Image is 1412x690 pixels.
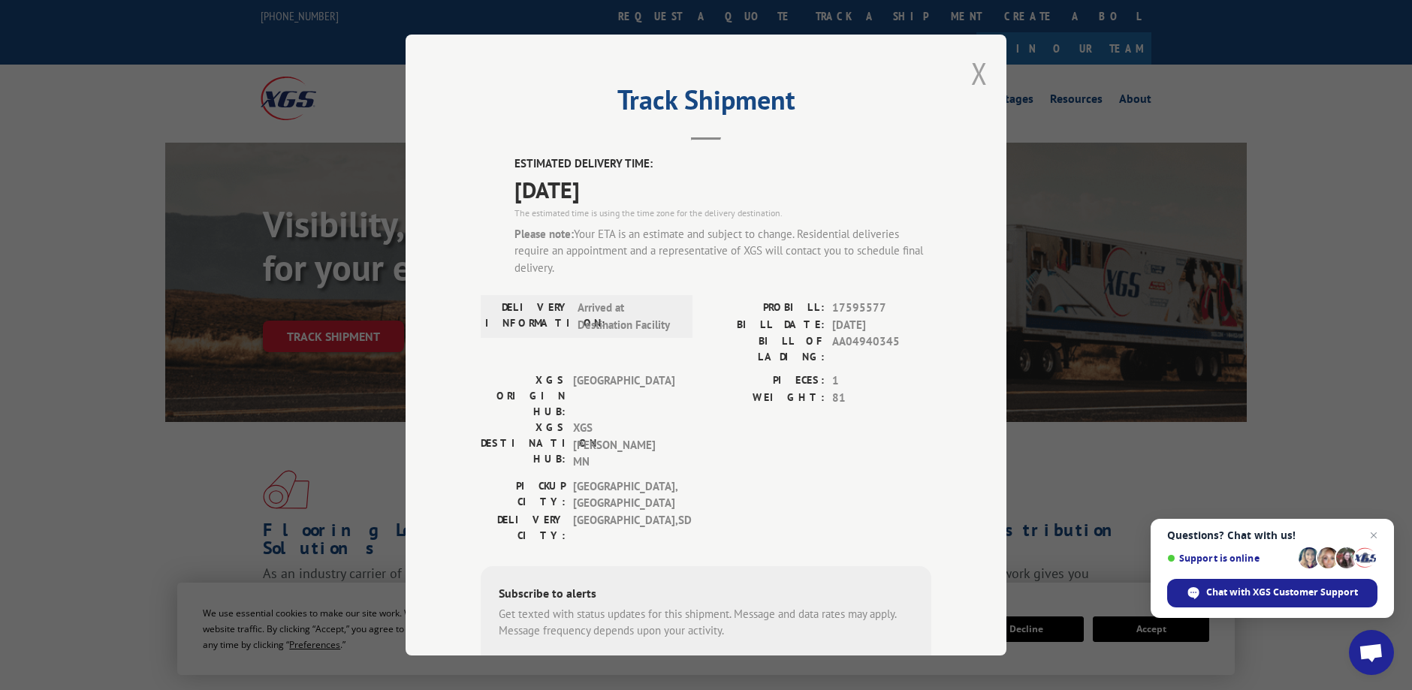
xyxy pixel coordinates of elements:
span: [DATE] [832,317,931,334]
span: Chat with XGS Customer Support [1206,586,1358,599]
span: Questions? Chat with us! [1167,529,1377,541]
div: Chat with XGS Customer Support [1167,579,1377,607]
div: Subscribe to alerts [499,584,913,606]
label: PICKUP CITY: [481,478,566,512]
span: [GEOGRAPHIC_DATA] , [GEOGRAPHIC_DATA] [573,478,674,512]
span: [GEOGRAPHIC_DATA] , SD [573,512,674,544]
label: WEIGHT: [706,390,825,407]
span: Arrived at Destination Facility [578,300,679,333]
label: ESTIMATED DELIVERY TIME: [514,155,931,173]
label: XGS ORIGIN HUB: [481,372,566,420]
label: DELIVERY CITY: [481,512,566,544]
label: BILL DATE: [706,317,825,334]
span: 17595577 [832,300,931,317]
span: Support is online [1167,553,1293,564]
div: Get texted with status updates for this shipment. Message and data rates may apply. Message frequ... [499,606,913,640]
span: 81 [832,390,931,407]
label: XGS DESTINATION HUB: [481,420,566,471]
label: BILL OF LADING: [706,333,825,365]
button: Close modal [971,53,988,93]
span: 1 [832,372,931,390]
label: DELIVERY INFORMATION: [485,300,570,333]
label: PIECES: [706,372,825,390]
span: XGS [PERSON_NAME] MN [573,420,674,471]
strong: Please note: [514,227,574,241]
h2: Track Shipment [481,89,931,118]
div: Your ETA is an estimate and subject to change. Residential deliveries require an appointment and ... [514,226,931,277]
span: Close chat [1365,526,1383,544]
span: AA04940345 [832,333,931,365]
div: Open chat [1349,630,1394,675]
div: The estimated time is using the time zone for the delivery destination. [514,206,931,220]
span: [GEOGRAPHIC_DATA] [573,372,674,420]
span: [DATE] [514,173,931,206]
label: PROBILL: [706,300,825,317]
